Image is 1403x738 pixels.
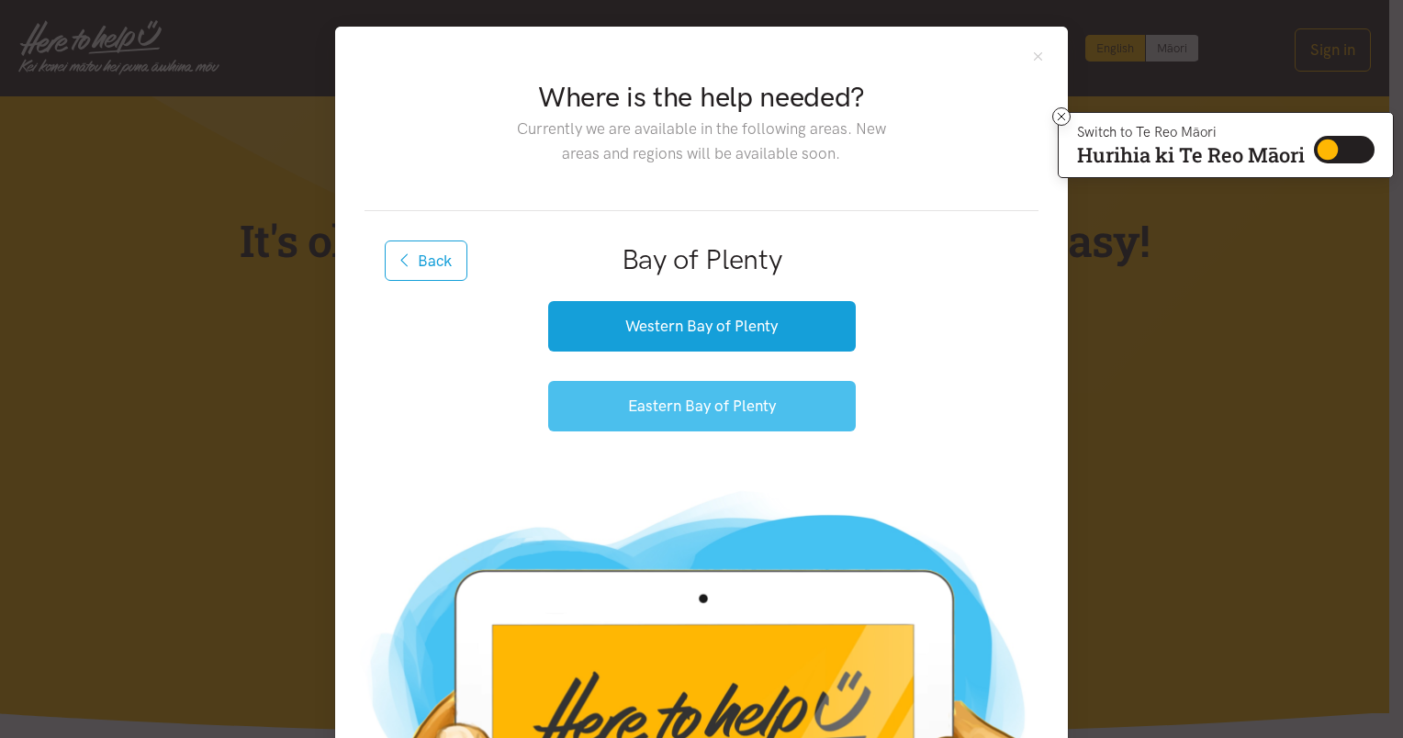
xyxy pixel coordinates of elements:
button: Eastern Bay of Plenty [548,381,856,431]
button: Back [385,240,467,281]
p: Switch to Te Reo Māori [1077,127,1305,138]
p: Currently we are available in the following areas. New areas and regions will be available soon. [502,117,900,166]
button: Close [1030,49,1046,64]
p: Hurihia ki Te Reo Māori [1077,147,1305,163]
button: Western Bay of Plenty [548,301,856,352]
h2: Where is the help needed? [502,78,900,117]
h2: Bay of Plenty [394,240,1009,279]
